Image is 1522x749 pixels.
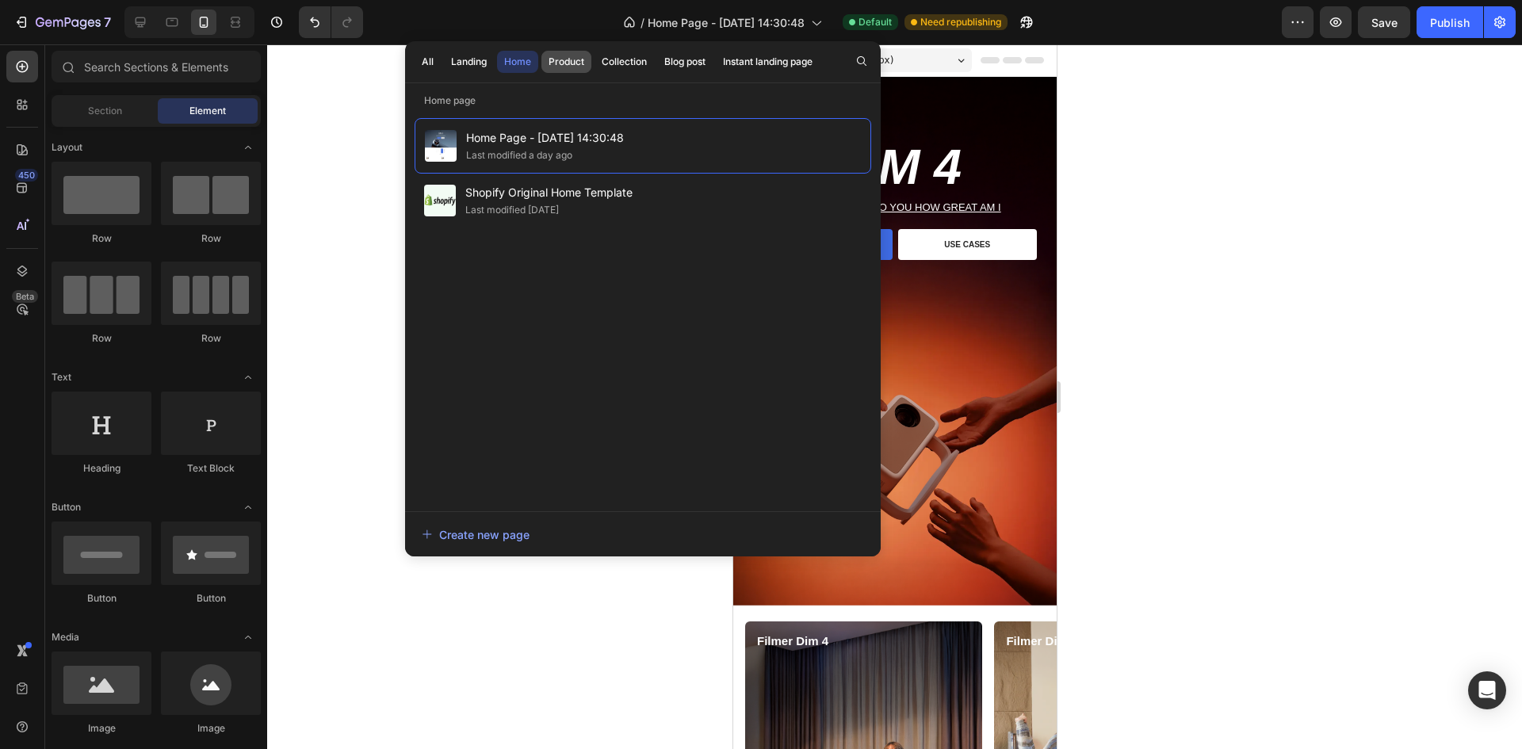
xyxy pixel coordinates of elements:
input: Search Sections & Elements [52,51,261,82]
div: All [422,55,434,69]
div: Product [549,55,584,69]
div: Publish [1430,14,1470,31]
button: Instant landing page [716,51,820,73]
p: Home page [405,93,881,109]
div: Create new page [422,526,530,543]
span: Button [52,500,81,514]
div: Beta [12,290,38,303]
button: 7 [6,6,118,38]
span: Toggle open [235,365,261,390]
span: Toggle open [235,625,261,650]
span: / [641,14,644,31]
span: Toggle open [235,135,261,160]
button: Product [541,51,591,73]
div: Button [161,591,261,606]
div: 450 [15,169,38,182]
div: Image [52,721,151,736]
span: Shopify Original Home Template [465,183,633,202]
button: Save [1358,6,1410,38]
div: Open Intercom Messenger [1468,671,1506,709]
h2: Filmer Dim 4 [271,587,488,606]
span: Section [88,104,122,118]
div: Instant landing page [723,55,813,69]
span: Need republishing [920,15,1001,29]
button: Create new page [421,518,865,550]
button: Collection [595,51,654,73]
button: Landing [444,51,494,73]
span: Home Page - [DATE] 14:30:48 [466,128,624,147]
div: Text Block [161,461,261,476]
div: Row [52,231,151,246]
div: Row [161,331,261,346]
div: Home [504,55,531,69]
button: Home [497,51,538,73]
iframe: Design area [733,44,1057,749]
span: Element [189,104,226,118]
p: 7 [104,13,111,32]
div: Heading [52,461,151,476]
span: Text [52,370,71,384]
div: Undo/Redo [299,6,363,38]
div: Landing [451,55,487,69]
div: Collection [602,55,647,69]
span: Media [52,630,79,644]
div: Row [161,231,261,246]
button: Blog post [657,51,713,73]
div: Last modified a day ago [466,147,572,163]
span: Home Page - [DATE] 14:30:48 [648,14,805,31]
span: Default [859,15,892,29]
div: Button [52,591,151,606]
button: Publish [1417,6,1483,38]
button: All [415,51,441,73]
div: Image [161,721,261,736]
span: Toggle open [235,495,261,520]
span: Layout [52,140,82,155]
div: Blog post [664,55,706,69]
div: Last modified [DATE] [465,202,559,218]
div: Row [52,331,151,346]
span: Save [1371,16,1398,29]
